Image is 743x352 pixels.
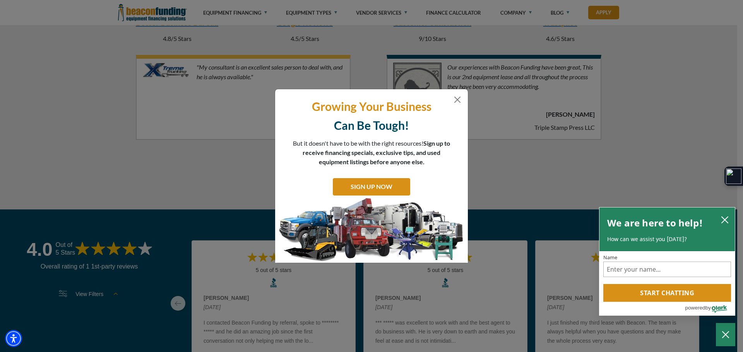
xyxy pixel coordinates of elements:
[453,95,462,104] button: Close
[303,139,450,165] span: Sign up to receive financing specials, exclusive tips, and used equipment listings before anyone ...
[5,330,22,347] div: Accessibility Menu
[705,303,711,313] span: by
[607,215,703,231] h2: We are here to help!
[281,118,462,133] p: Can Be Tough!
[293,139,450,167] p: But it doesn't have to be with the right resources!
[603,255,731,260] label: Name
[603,262,731,277] input: Name
[275,197,468,263] img: subscribe-modal.jpg
[603,284,731,302] button: Start chatting
[719,214,731,225] button: close chatbox
[716,323,735,346] button: Close Chatbox
[685,302,735,315] a: Powered by Olark
[607,235,727,243] p: How can we assist you [DATE]?
[685,303,705,313] span: powered
[599,207,735,316] div: olark chatbox
[281,99,462,114] p: Growing Your Business
[333,178,410,196] a: SIGN UP NOW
